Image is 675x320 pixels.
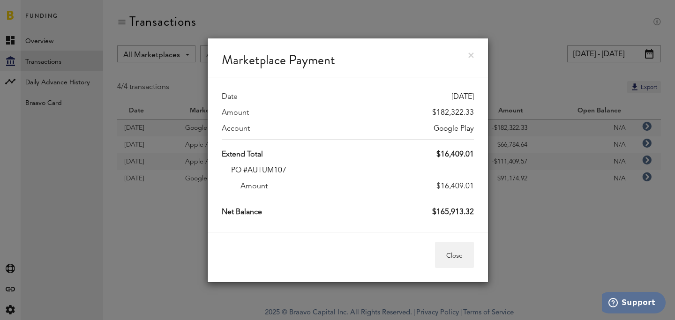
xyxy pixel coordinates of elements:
[602,292,666,315] iframe: Opens a widget where you can find more information
[434,123,474,134] div: Google Play
[222,207,262,218] label: Net Balance
[435,242,474,268] button: Close
[231,165,474,176] div: PO #AUTUM107
[222,123,250,134] label: Account
[451,91,474,103] div: [DATE]
[432,107,474,119] div: $182,322.33
[222,149,263,160] label: Extend Total
[222,91,238,103] label: Date
[208,38,488,77] div: Marketplace Payment
[436,181,474,192] div: $16,409.01
[222,107,249,119] label: Amount
[436,149,474,160] div: $16,409.01
[432,207,474,218] div: $165,913.32
[240,181,268,192] label: Amount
